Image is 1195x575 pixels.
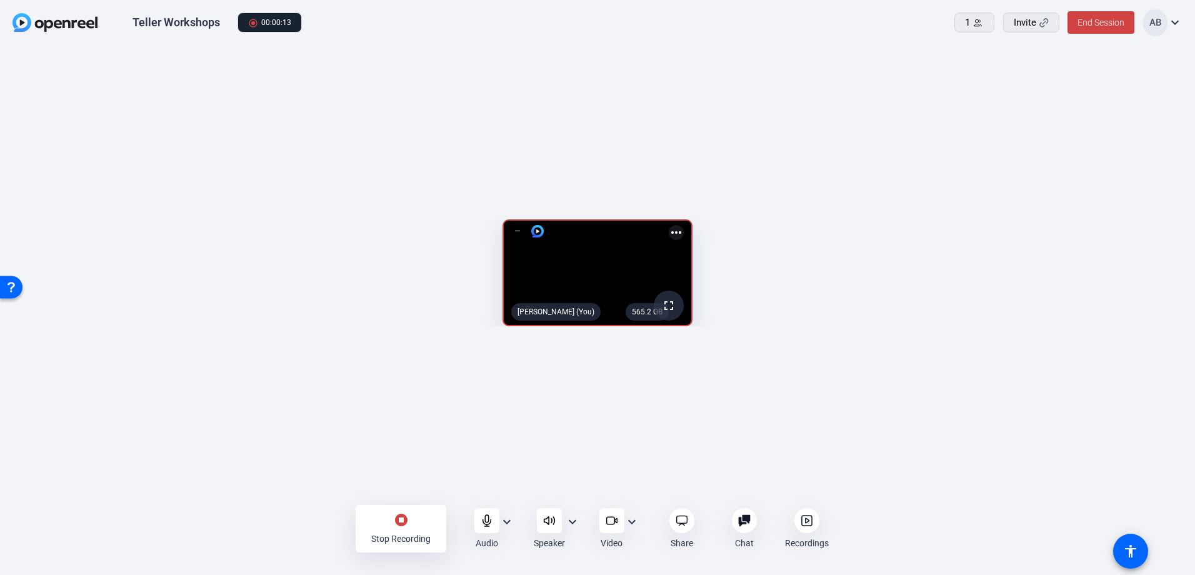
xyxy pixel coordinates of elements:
[476,537,498,549] div: Audio
[954,12,994,32] button: 1
[394,512,409,527] mat-icon: stop_circle
[661,298,676,313] mat-icon: fullscreen
[601,537,622,549] div: Video
[371,532,431,545] div: Stop Recording
[1077,17,1124,27] span: End Session
[1123,544,1138,559] mat-icon: accessibility
[499,514,514,529] mat-icon: expand_more
[735,537,754,549] div: Chat
[669,225,684,240] mat-icon: more_horiz
[565,514,580,529] mat-icon: expand_more
[534,537,565,549] div: Speaker
[671,537,693,549] div: Share
[511,303,601,321] div: [PERSON_NAME] (You)
[1167,15,1182,30] mat-icon: expand_more
[1014,16,1036,30] span: Invite
[531,225,544,237] img: logo
[1143,9,1167,36] div: AB
[624,514,639,529] mat-icon: expand_more
[785,537,829,549] div: Recordings
[1067,11,1134,34] button: End Session
[132,15,220,30] div: Teller Workshops
[965,16,970,30] span: 1
[626,303,669,321] div: 565.2 GB
[1003,12,1059,32] button: Invite
[12,13,97,32] img: OpenReel logo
